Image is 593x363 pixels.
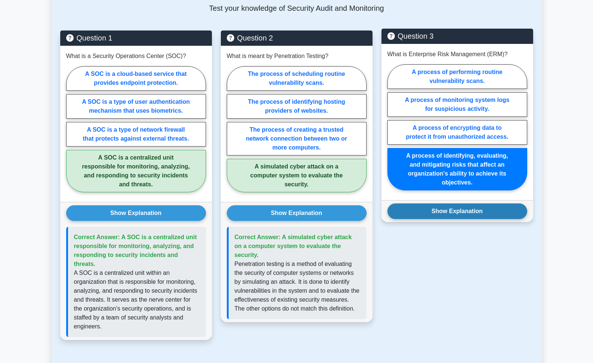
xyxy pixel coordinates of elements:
label: The process of identifying hosting providers of websites. [227,94,367,119]
button: Show Explanation [227,205,367,221]
button: Show Explanation [66,205,206,221]
label: A process of encrypting data to protect it from unauthorized access. [387,120,527,145]
p: Test your knowledge of Security Audit and Monitoring [60,4,533,13]
span: Correct Answer: A SOC is a centralized unit responsible for monitoring, analyzing, and responding... [74,234,197,267]
label: A SOC is a centralized unit responsible for monitoring, analyzing, and responding to security inc... [66,150,206,192]
label: A simulated cyber attack on a computer system to evaluate the security. [227,159,367,192]
span: Correct Answer: A simulated cyber attack on a computer system to evaluate the security. [235,234,352,258]
button: Show Explanation [387,203,527,219]
label: A process of performing routine vulnerability scans. [387,64,527,89]
h5: Question 1 [66,33,206,42]
label: The process of scheduling routine vulnerability scans. [227,66,367,91]
label: The process of creating a trusted network connection between two or more computers. [227,122,367,155]
label: A SOC is a type of user authentication mechanism that uses biometrics. [66,94,206,119]
p: What is Enterprise Risk Management (ERM)? [387,50,508,59]
h5: Question 2 [227,33,367,42]
p: What is a Security Operations Center (SOC)? [66,52,186,61]
p: Penetration testing is a method of evaluating the security of computer systems or networks by sim... [235,260,361,313]
label: A SOC is a cloud-based service that provides endpoint protection. [66,66,206,91]
h5: Question 3 [387,32,527,41]
label: A SOC is a type of network firewall that protects against external threats. [66,122,206,147]
p: What is meant by Penetration Testing? [227,52,329,61]
label: A process of monitoring system logs for suspicious activity. [387,92,527,117]
label: A process of identifying, evaluating, and mitigating risks that affect an organization's ability ... [387,148,527,190]
p: A SOC is a centralized unit within an organization that is responsible for monitoring, analyzing,... [74,269,200,331]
